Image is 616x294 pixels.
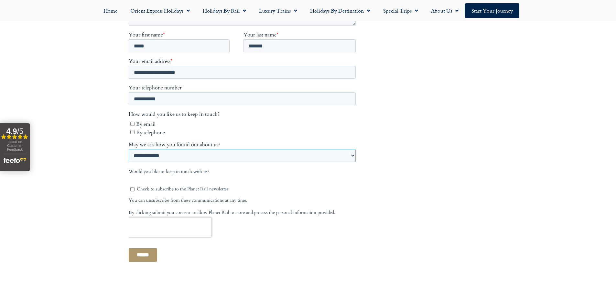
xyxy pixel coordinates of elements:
[196,3,253,18] a: Holidays by Rail
[124,3,196,18] a: Orient Express Holidays
[465,3,519,18] a: Start your Journey
[425,3,465,18] a: About Us
[3,3,613,18] nav: Menu
[304,3,377,18] a: Holidays by Destination
[377,3,425,18] a: Special Trips
[97,3,124,18] a: Home
[253,3,304,18] a: Luxury Trains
